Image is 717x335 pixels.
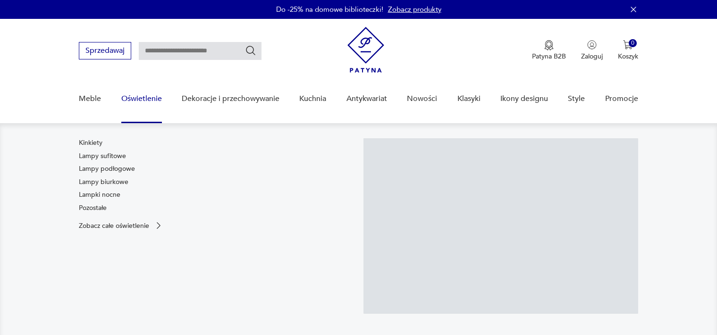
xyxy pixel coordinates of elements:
[581,40,603,61] button: Zaloguj
[388,5,441,14] a: Zobacz produkty
[581,52,603,61] p: Zaloguj
[623,40,633,50] img: Ikona koszyka
[587,40,597,50] img: Ikonka użytkownika
[79,48,131,55] a: Sprzedawaj
[79,151,126,161] a: Lampy sufitowe
[276,5,383,14] p: Do -25% na domowe biblioteczki!
[79,223,149,229] p: Zobacz całe oświetlenie
[618,40,638,61] button: 0Koszyk
[299,81,326,117] a: Kuchnia
[407,81,437,117] a: Nowości
[568,81,585,117] a: Style
[79,190,120,200] a: Lampki nocne
[121,81,162,117] a: Oświetlenie
[79,81,101,117] a: Meble
[629,39,637,47] div: 0
[605,81,638,117] a: Promocje
[544,40,554,50] img: Ikona medalu
[500,81,548,117] a: Ikony designu
[79,138,102,148] a: Kinkiety
[532,40,566,61] button: Patyna B2B
[79,221,163,230] a: Zobacz całe oświetlenie
[618,52,638,61] p: Koszyk
[79,177,128,187] a: Lampy biurkowe
[182,81,279,117] a: Dekoracje i przechowywanie
[347,27,384,73] img: Patyna - sklep z meblami i dekoracjami vintage
[457,81,481,117] a: Klasyki
[532,40,566,61] a: Ikona medaluPatyna B2B
[79,164,135,174] a: Lampy podłogowe
[532,52,566,61] p: Patyna B2B
[79,203,107,213] a: Pozostałe
[79,42,131,59] button: Sprzedawaj
[245,45,256,56] button: Szukaj
[346,81,387,117] a: Antykwariat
